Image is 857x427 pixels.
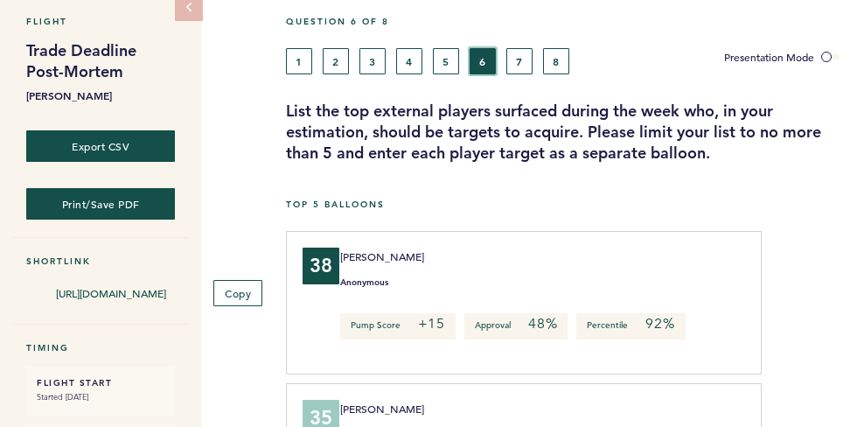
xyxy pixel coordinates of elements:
[286,101,844,164] h3: List the top external players surfaced during the week who, in your estimation, should be targets...
[543,48,569,74] button: 8
[225,286,251,300] span: Copy
[724,50,814,64] span: Presentation Mode
[213,280,262,306] button: Copy
[26,16,175,27] h5: Flight
[359,48,386,74] button: 3
[323,48,349,74] button: 2
[26,87,175,104] b: [PERSON_NAME]
[26,342,175,353] h5: Timing
[433,48,459,74] button: 5
[286,16,844,27] h5: Question 6 of 8
[340,278,388,287] small: Anonymous
[506,48,533,74] button: 7
[340,313,456,339] p: Pump Score
[26,40,175,82] h1: Trade Deadline Post-Mortem
[576,313,685,339] p: Percentile
[303,248,339,284] div: 38
[286,199,844,210] h5: Top 5 Balloons
[340,249,424,263] span: [PERSON_NAME]
[37,388,164,406] small: Started [DATE]
[286,48,312,74] button: 1
[396,48,422,74] button: 4
[26,188,175,220] button: Print/Save PDF
[26,130,175,162] button: Export CSV
[470,48,496,74] button: 6
[340,402,424,416] span: [PERSON_NAME]
[26,255,175,267] h5: Shortlink
[528,315,557,332] em: 48%
[37,377,164,388] h6: FLIGHT START
[645,315,674,332] em: 92%
[464,313,568,339] p: Approval
[418,315,445,332] em: +15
